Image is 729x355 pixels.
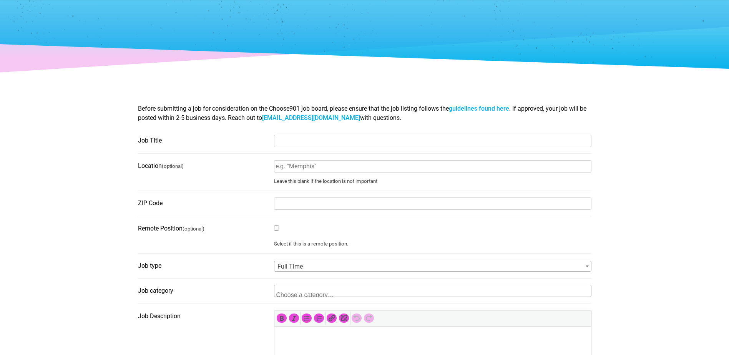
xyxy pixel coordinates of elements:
textarea: Search [276,290,351,297]
small: Leave this blank if the location is not important [274,178,591,184]
div: Undo (Ctrl+Z) [351,313,362,323]
label: Job type [138,260,269,272]
div: Redo (Ctrl+Y) [364,313,374,323]
label: Remote Position [138,222,269,235]
div: Bulleted list (Shift+Alt+U) [301,313,312,323]
div: Numbered list (Shift+Alt+O) [314,313,324,323]
label: Job category [138,285,269,297]
small: Select if this is a remote position. [274,241,591,247]
div: Remove link (Shift+Alt+S) [339,313,349,323]
small: (optional) [162,163,184,169]
a: [EMAIL_ADDRESS][DOMAIN_NAME] [262,114,360,121]
span: Full Time [274,261,591,272]
span: Before submitting a job for consideration on the Choose901 job board, please ensure that the job ... [138,105,586,121]
label: Location [138,160,269,173]
input: e.g. “Memphis” [274,160,591,173]
label: Job Description [138,310,269,322]
div: Italic (Ctrl+I) [289,313,299,323]
div: Bold (Ctrl+B) [276,313,287,323]
div: Insert/edit link (Ctrl+K) [326,313,337,323]
label: Job Title [138,134,269,147]
small: (optional) [183,226,204,232]
a: guidelines found here [449,105,509,112]
label: ZIP Code [138,197,269,209]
